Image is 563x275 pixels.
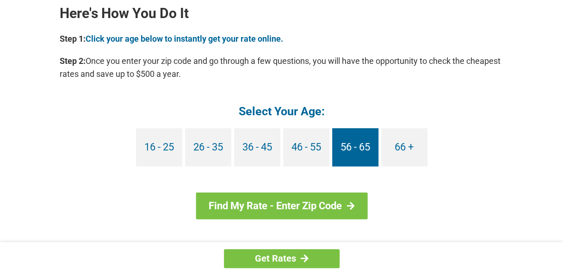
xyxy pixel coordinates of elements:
a: Find My Rate - Enter Zip Code [196,193,367,219]
a: 46 - 55 [283,128,329,167]
a: 16 - 25 [136,128,182,167]
h2: Here's How You Do It [60,6,504,21]
b: Step 2: [60,56,86,66]
a: Click your age below to instantly get your rate online. [86,34,283,44]
b: Step 1: [60,34,86,44]
a: Get Rates [224,249,340,268]
a: 26 - 35 [185,128,231,167]
a: 66 + [381,128,427,167]
h4: Select Your Age: [60,104,504,119]
p: Once you enter your zip code and go through a few questions, you will have the opportunity to che... [60,55,504,81]
a: 36 - 45 [234,128,280,167]
a: 56 - 65 [332,128,378,167]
